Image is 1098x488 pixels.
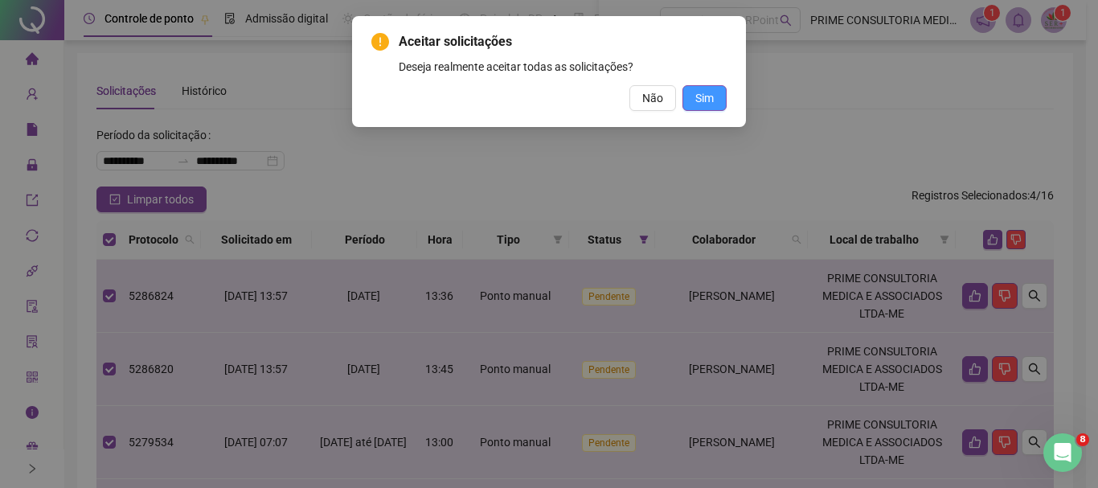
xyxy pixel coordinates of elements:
[371,33,389,51] span: exclamation-circle
[399,58,727,76] div: Deseja realmente aceitar todas as solicitações?
[1043,433,1082,472] iframe: Intercom live chat
[682,85,727,111] button: Sim
[629,85,676,111] button: Não
[1076,433,1089,446] span: 8
[399,32,727,51] span: Aceitar solicitações
[642,89,663,107] span: Não
[695,89,714,107] span: Sim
